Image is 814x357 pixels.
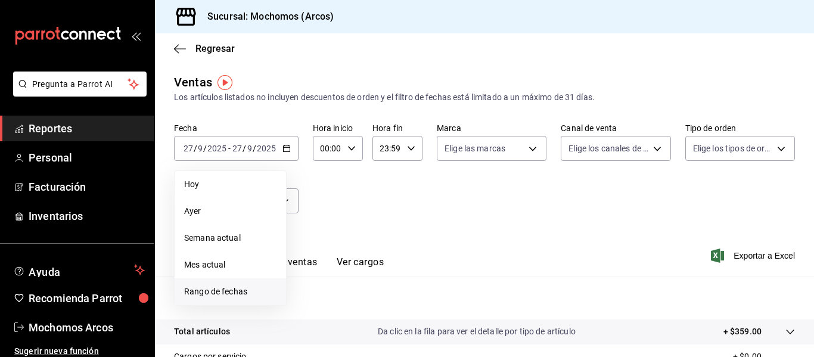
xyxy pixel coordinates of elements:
span: Mes actual [184,259,276,271]
button: open_drawer_menu [131,31,141,41]
p: Total artículos [174,325,230,338]
span: Inventarios [29,208,145,224]
label: Fecha [174,124,299,132]
p: Resumen [174,291,795,305]
span: - [228,144,231,153]
span: Hoy [184,178,276,191]
a: Pregunta a Parrot AI [8,86,147,99]
label: Hora fin [372,124,422,132]
span: Regresar [195,43,235,54]
button: Ver cargos [337,256,384,277]
p: + $359.00 [723,325,762,338]
p: Da clic en la fila para ver el detalle por tipo de artículo [378,325,576,338]
input: ---- [256,144,276,153]
div: Los artículos listados no incluyen descuentos de orden y el filtro de fechas está limitado a un m... [174,91,795,104]
input: -- [183,144,194,153]
input: -- [232,144,243,153]
img: Tooltip marker [218,75,232,90]
input: -- [197,144,203,153]
span: Personal [29,150,145,166]
span: / [203,144,207,153]
h3: Sucursal: Mochomos (Arcos) [198,10,334,24]
span: Ayer [184,205,276,218]
span: Facturación [29,179,145,195]
input: -- [247,144,253,153]
span: / [253,144,256,153]
button: Pregunta a Parrot AI [13,72,147,97]
span: Recomienda Parrot [29,290,145,306]
span: Mochomos Arcos [29,319,145,336]
button: Ver ventas [271,256,318,277]
label: Marca [437,124,546,132]
button: Regresar [174,43,235,54]
label: Canal de venta [561,124,670,132]
input: ---- [207,144,227,153]
span: Reportes [29,120,145,136]
span: Elige los canales de venta [568,142,648,154]
span: / [243,144,246,153]
div: navigation tabs [193,256,384,277]
span: Elige las marcas [445,142,505,154]
span: / [194,144,197,153]
label: Tipo de orden [685,124,795,132]
span: Elige los tipos de orden [693,142,773,154]
span: Rango de fechas [184,285,276,298]
span: Ayuda [29,263,129,277]
span: Pregunta a Parrot AI [32,78,128,91]
span: Semana actual [184,232,276,244]
button: Exportar a Excel [713,249,795,263]
div: Ventas [174,73,212,91]
label: Hora inicio [313,124,363,132]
